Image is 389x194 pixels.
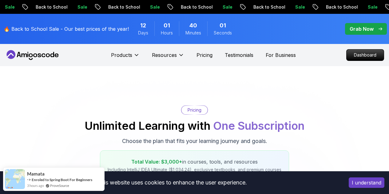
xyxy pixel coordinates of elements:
span: Seconds [214,30,232,36]
p: Resources [152,51,177,59]
p: Back to School [98,4,140,10]
p: Sale [358,4,378,10]
span: Total Value: $3,000+ [131,159,182,165]
p: Back to School [316,4,358,10]
a: Pricing [196,51,212,59]
button: Accept cookies [349,177,384,188]
span: Minutes [185,30,201,36]
p: Sale [213,4,232,10]
h2: Unlimited Learning with [85,120,304,132]
p: Sale [68,4,87,10]
p: Including IntelliJ IDEA Ultimate ($1,034.24), exclusive textbooks, and premium courses [108,167,281,173]
p: Products [111,51,132,59]
span: Mamata [27,171,45,176]
p: Sale [285,4,305,10]
button: Products [111,51,140,64]
p: 🔥 Back to School Sale - Our best prices of the year! [4,25,129,33]
a: Enroled to Spring Boot For Beginners [32,177,92,182]
a: ProveSource [50,183,69,188]
p: Choose the plan that fits your learning journey and goals. [122,137,267,145]
span: 12 Days [140,21,146,30]
p: in courses, tools, and resources [108,158,281,165]
span: Hours [161,30,173,36]
span: One Subscription [213,119,304,133]
span: 1 Hours [164,21,170,30]
a: Testimonials [225,51,253,59]
p: Pricing [188,107,201,113]
a: Dashboard [346,49,384,61]
span: Days [138,30,148,36]
span: 40 Minutes [189,21,197,30]
p: Sale [140,4,160,10]
span: -> [27,177,31,182]
p: Back to School [171,4,213,10]
img: provesource social proof notification image [5,169,25,189]
p: Dashboard [347,49,384,61]
p: Back to School [26,4,68,10]
span: 1 Seconds [220,21,226,30]
p: Back to School [244,4,285,10]
div: This website uses cookies to enhance the user experience. [5,176,339,189]
span: 3 hours ago [27,183,44,188]
button: Resources [152,51,184,64]
a: For Business [266,51,296,59]
p: Grab Now [350,25,374,33]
